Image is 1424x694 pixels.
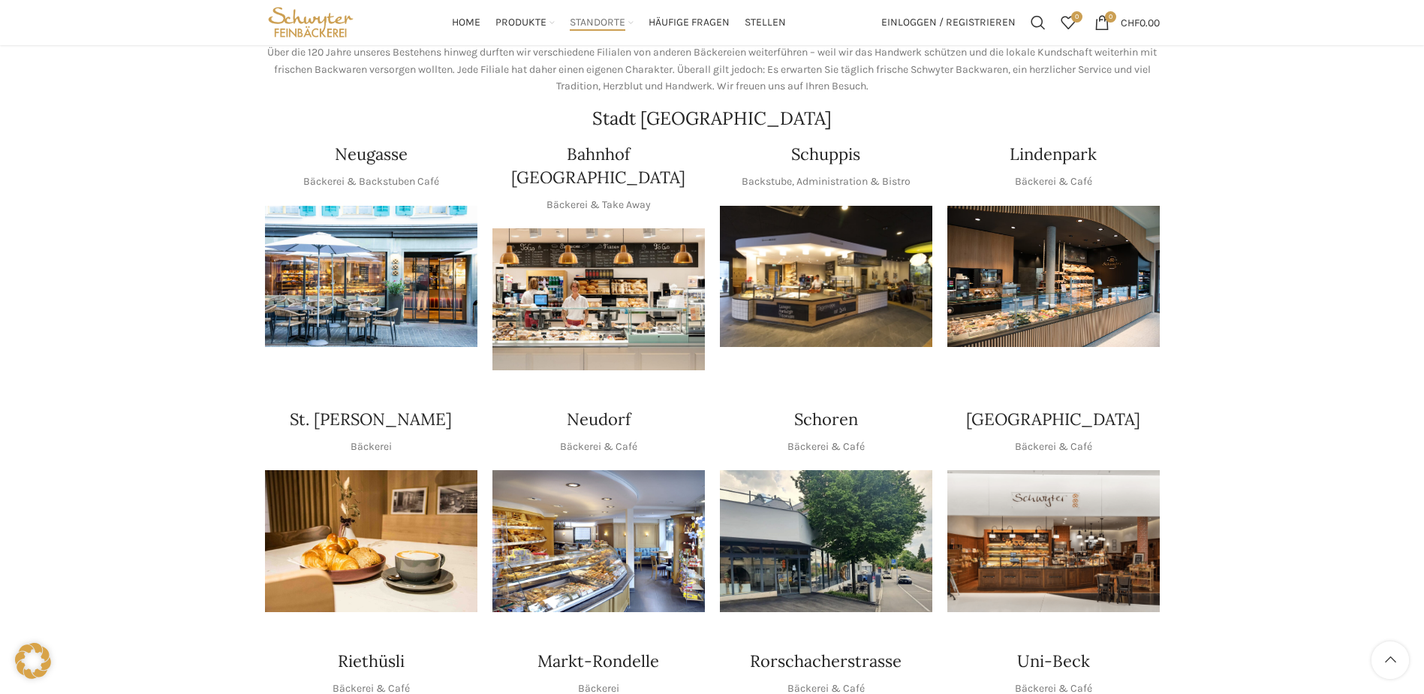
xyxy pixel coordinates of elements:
[947,206,1160,348] img: 017-e1571925257345
[265,206,477,348] div: 1 / 1
[265,15,357,28] a: Site logo
[742,173,911,190] p: Backstube, Administration & Bistro
[303,173,439,190] p: Bäckerei & Backstuben Café
[492,470,705,612] img: Neudorf_1
[265,470,477,612] img: schwyter-23
[1121,16,1160,29] bdi: 0.00
[265,206,477,348] img: Neugasse
[720,470,932,612] img: 0842cc03-b884-43c1-a0c9-0889ef9087d6 copy
[452,8,480,38] a: Home
[1015,173,1092,190] p: Bäckerei & Café
[338,650,405,673] h4: Riethüsli
[745,16,786,30] span: Stellen
[567,408,631,431] h4: Neudorf
[649,8,730,38] a: Häufige Fragen
[1371,641,1409,679] a: Scroll to top button
[492,470,705,612] div: 1 / 1
[745,8,786,38] a: Stellen
[290,408,452,431] h4: St. [PERSON_NAME]
[364,8,873,38] div: Main navigation
[570,16,625,30] span: Standorte
[492,228,705,370] img: Bahnhof St. Gallen
[720,206,932,348] img: 150130-Schwyter-013
[265,44,1160,95] p: Über die 120 Jahre unseres Bestehens hinweg durften wir verschiedene Filialen von anderen Bäckere...
[492,143,705,189] h4: Bahnhof [GEOGRAPHIC_DATA]
[881,17,1016,28] span: Einloggen / Registrieren
[265,470,477,612] div: 1 / 1
[546,197,651,213] p: Bäckerei & Take Away
[794,408,858,431] h4: Schoren
[452,16,480,30] span: Home
[720,470,932,612] div: 1 / 1
[1015,439,1092,455] p: Bäckerei & Café
[720,206,932,348] div: 1 / 1
[1053,8,1083,38] div: Meine Wunschliste
[1087,8,1167,38] a: 0 CHF0.00
[947,470,1160,612] img: Schwyter-1800x900
[1121,16,1140,29] span: CHF
[570,8,634,38] a: Standorte
[1071,11,1082,23] span: 0
[495,8,555,38] a: Produkte
[750,650,902,673] h4: Rorschacherstrasse
[495,16,546,30] span: Produkte
[1053,8,1083,38] a: 0
[1017,650,1090,673] h4: Uni-Beck
[966,408,1140,431] h4: [GEOGRAPHIC_DATA]
[1010,143,1097,166] h4: Lindenpark
[351,439,392,455] p: Bäckerei
[537,650,659,673] h4: Markt-Rondelle
[947,470,1160,612] div: 1 / 1
[265,110,1160,128] h2: Stadt [GEOGRAPHIC_DATA]
[649,16,730,30] span: Häufige Fragen
[791,143,860,166] h4: Schuppis
[1105,11,1116,23] span: 0
[787,439,865,455] p: Bäckerei & Café
[874,8,1023,38] a: Einloggen / Registrieren
[1023,8,1053,38] a: Suchen
[947,206,1160,348] div: 1 / 1
[560,439,637,455] p: Bäckerei & Café
[492,228,705,370] div: 1 / 1
[335,143,408,166] h4: Neugasse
